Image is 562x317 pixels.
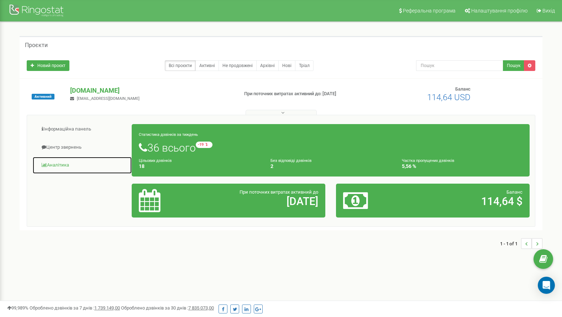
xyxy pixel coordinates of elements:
span: Баланс [506,189,522,195]
a: Інформаційна панель [32,121,132,138]
small: Частка пропущених дзвінків [402,158,454,163]
a: Центр звернень [32,139,132,156]
a: Активні [195,60,219,71]
small: -19 [196,142,212,148]
span: Баланс [455,86,471,92]
h4: 18 [139,164,259,169]
a: Архівні [256,60,279,71]
span: Реферальна програма [403,8,456,14]
a: Тріал [295,60,314,71]
span: 99,989% [7,305,28,311]
h4: 5,56 % [402,164,522,169]
span: Оброблено дзвінків за 30 днів : [121,305,214,311]
span: Активний [32,94,54,99]
span: [EMAIL_ADDRESS][DOMAIN_NAME] [77,96,140,101]
u: 1 739 149,00 [94,305,120,311]
nav: ... [500,231,542,256]
span: Оброблено дзвінків за 7 днів : [30,305,120,311]
h4: 2 [271,164,391,169]
small: Статистика дзвінків за тиждень [139,132,198,137]
h1: 36 всього [139,142,522,154]
small: Без відповіді дзвінків [271,158,311,163]
span: 114,64 USD [427,92,471,102]
div: Open Intercom Messenger [538,277,555,294]
h2: [DATE] [202,195,318,207]
button: Пошук [503,60,524,71]
u: 7 835 073,00 [188,305,214,311]
p: [DOMAIN_NAME] [70,86,232,95]
span: 1 - 1 of 1 [500,238,521,249]
a: Новий проєкт [27,60,69,71]
a: Аналiтика [32,157,132,174]
a: Всі проєкти [165,60,196,71]
input: Пошук [416,60,503,71]
span: При поточних витратах активний до [240,189,318,195]
span: Налаштування профілю [471,8,527,14]
h5: Проєкти [25,42,48,48]
p: При поточних витратах активний до: [DATE] [244,91,363,97]
small: Цільових дзвінків [139,158,172,163]
a: Нові [278,60,295,71]
h2: 114,64 $ [406,195,522,207]
a: Не продовжені [219,60,257,71]
span: Вихід [542,8,555,14]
